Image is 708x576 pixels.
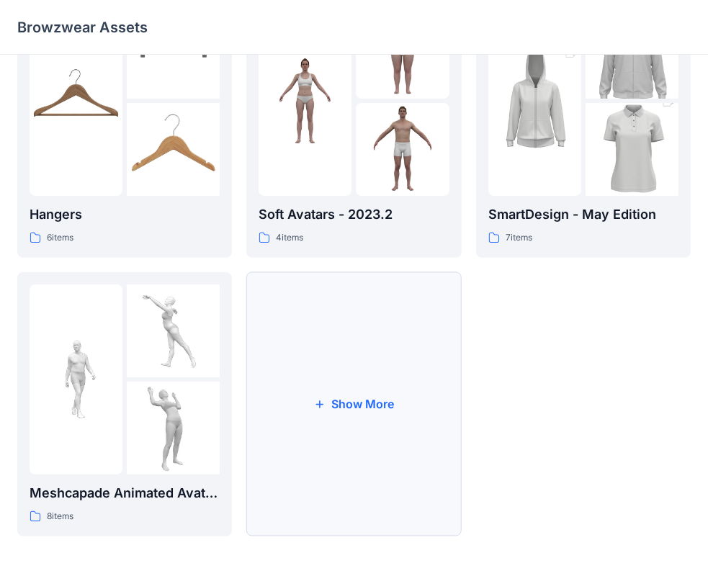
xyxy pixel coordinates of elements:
[259,204,449,225] p: Soft Avatars - 2023.2
[47,509,73,524] p: 8 items
[127,284,220,377] img: folder 2
[30,333,122,426] img: folder 1
[356,103,449,196] img: folder 3
[127,382,220,474] img: folder 3
[17,272,232,536] a: folder 1folder 2folder 3Meshcapade Animated Avatars8items
[17,17,148,37] p: Browzwear Assets
[586,80,678,220] img: folder 3
[30,204,220,225] p: Hangers
[276,230,303,246] p: 4 items
[246,272,461,536] button: Show More
[47,230,73,246] p: 6 items
[506,230,532,246] p: 7 items
[127,103,220,196] img: folder 3
[30,54,122,147] img: folder 1
[30,483,220,503] p: Meshcapade Animated Avatars
[488,31,581,171] img: folder 1
[488,204,678,225] p: SmartDesign - May Edition
[259,54,351,147] img: folder 1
